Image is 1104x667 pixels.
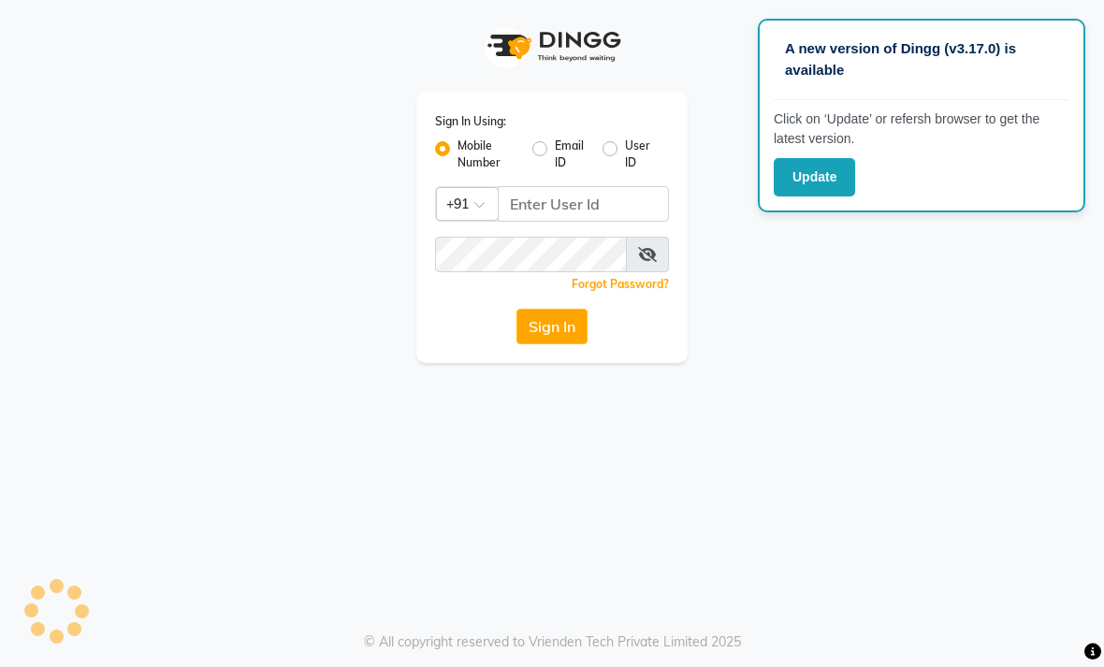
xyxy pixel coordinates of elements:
[774,109,1069,149] p: Click on ‘Update’ or refersh browser to get the latest version.
[555,138,587,171] label: Email ID
[774,158,855,196] button: Update
[625,138,654,171] label: User ID
[516,309,588,344] button: Sign In
[435,237,627,272] input: Username
[435,113,506,130] label: Sign In Using:
[477,19,627,74] img: logo1.svg
[498,186,669,222] input: Username
[785,38,1058,80] p: A new version of Dingg (v3.17.0) is available
[572,277,669,291] a: Forgot Password?
[458,138,517,171] label: Mobile Number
